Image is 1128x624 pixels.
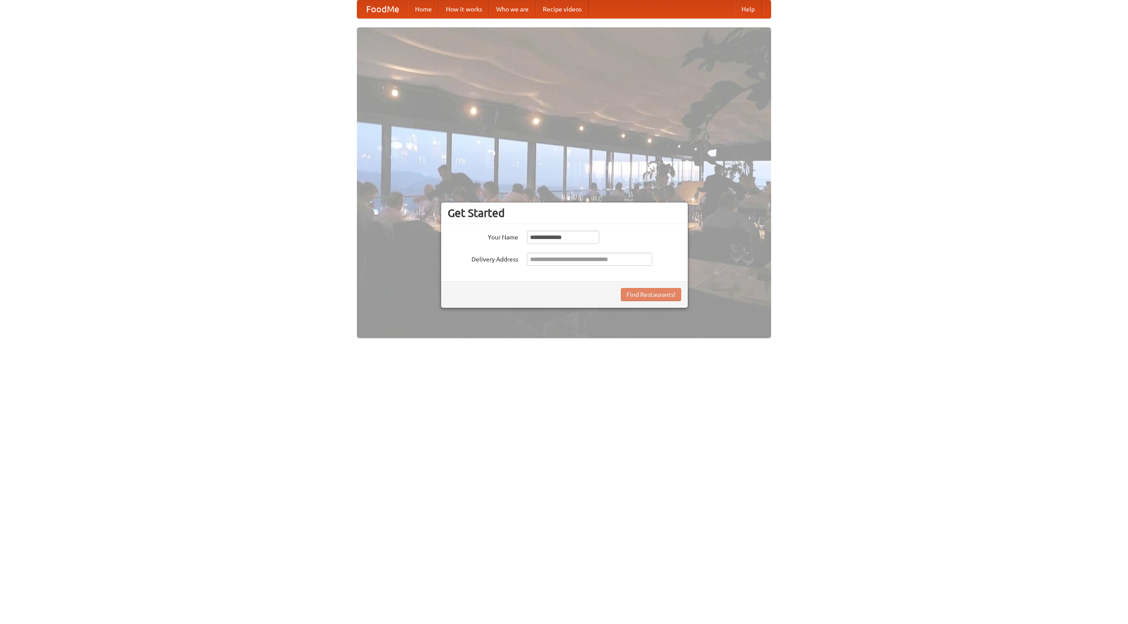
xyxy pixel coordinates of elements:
a: How it works [439,0,489,18]
a: Recipe videos [536,0,589,18]
a: Home [408,0,439,18]
label: Delivery Address [448,253,518,264]
button: Find Restaurants! [621,288,681,301]
a: Help [735,0,762,18]
a: FoodMe [357,0,408,18]
label: Your Name [448,231,518,242]
h3: Get Started [448,206,681,220]
a: Who we are [489,0,536,18]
